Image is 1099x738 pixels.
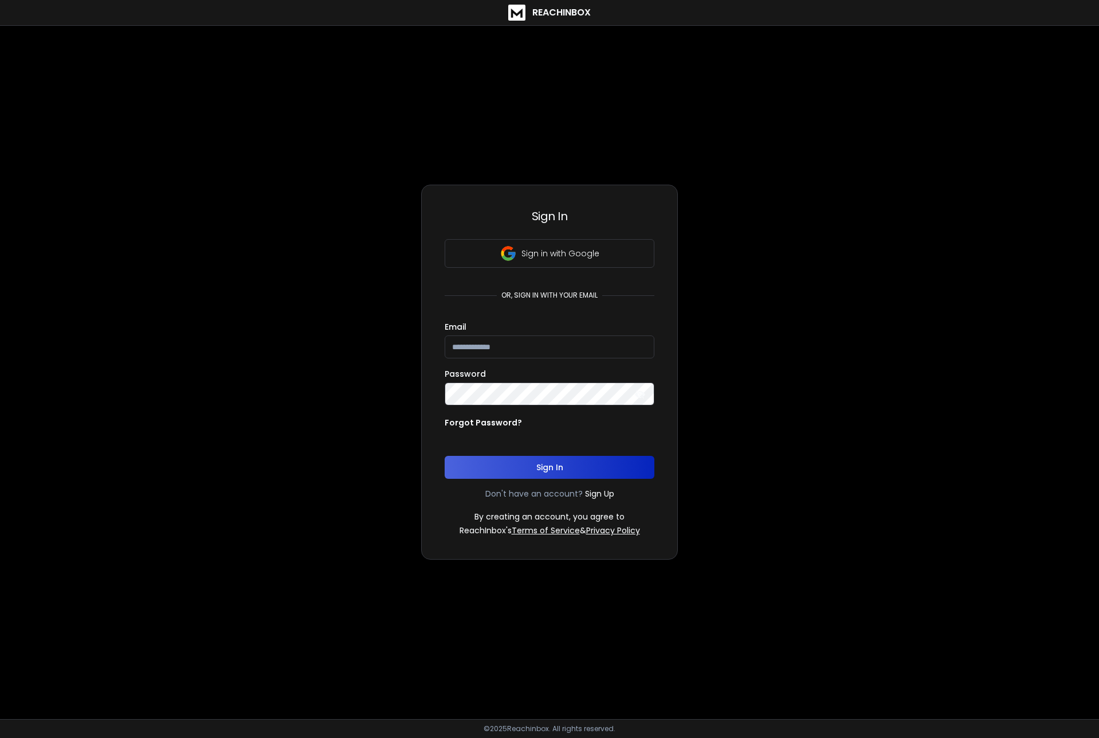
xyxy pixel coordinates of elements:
[445,239,654,268] button: Sign in with Google
[460,525,640,536] p: ReachInbox's &
[521,248,599,259] p: Sign in with Google
[484,724,615,733] p: © 2025 Reachinbox. All rights reserved.
[474,511,625,522] p: By creating an account, you agree to
[508,5,525,21] img: logo
[445,370,486,378] label: Password
[485,488,583,499] p: Don't have an account?
[445,323,466,331] label: Email
[532,6,591,19] h1: ReachInbox
[585,488,614,499] a: Sign Up
[497,291,602,300] p: or, sign in with your email
[586,525,640,536] a: Privacy Policy
[445,456,654,479] button: Sign In
[445,417,522,428] p: Forgot Password?
[512,525,580,536] a: Terms of Service
[508,5,591,21] a: ReachInbox
[445,208,654,224] h3: Sign In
